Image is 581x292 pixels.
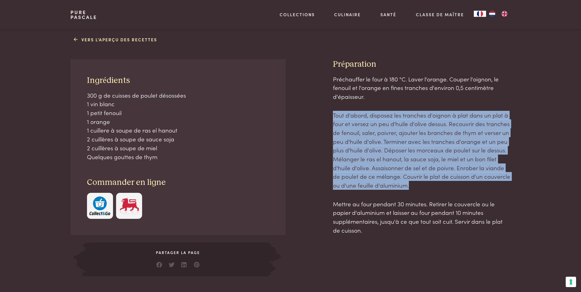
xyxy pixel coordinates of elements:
[333,59,511,70] h3: Préparation
[566,277,576,287] button: Vos préférences en matière de consentement pour les technologies de suivi
[474,11,511,17] aside: Language selected: Français
[70,10,97,20] a: PurePascale
[87,76,130,85] span: Ingrédients
[486,11,498,17] a: NL
[474,11,486,17] div: Language
[74,36,157,43] a: Vers l'aperçu des recettes
[486,11,511,17] ul: Language list
[498,11,511,17] a: EN
[87,91,270,161] p: 300 g de cuisses de poulet désossées 1 vin blanc 1 petit fenouil 1 orange 1 cuillere à soupe de r...
[119,197,140,215] img: Delhaize
[474,11,486,17] a: FR
[334,11,361,18] a: Culinaire
[380,11,396,18] a: Santé
[89,250,266,255] span: Partager la page
[333,75,511,101] p: Préchauffer le four à 180 °C. Laver l'orange. Couper l'oignon, le fenouil et l'orange en fines tr...
[416,11,464,18] a: Classe de maître
[87,177,270,188] h3: Commander en ligne
[89,197,110,215] img: c308188babc36a3a401bcb5cb7e020f4d5ab42f7cacd8327e500463a43eeb86c.svg
[333,200,511,235] p: Mettre au four pendant 30 minutes. Retirer le couvercle ou le papier d'aluminium et laisser au fo...
[280,11,315,18] a: Collections
[333,111,511,190] p: Tout d'abord, disposez les tranches d'oignon à plat dans un plat à four et versez un peu d'huile ...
